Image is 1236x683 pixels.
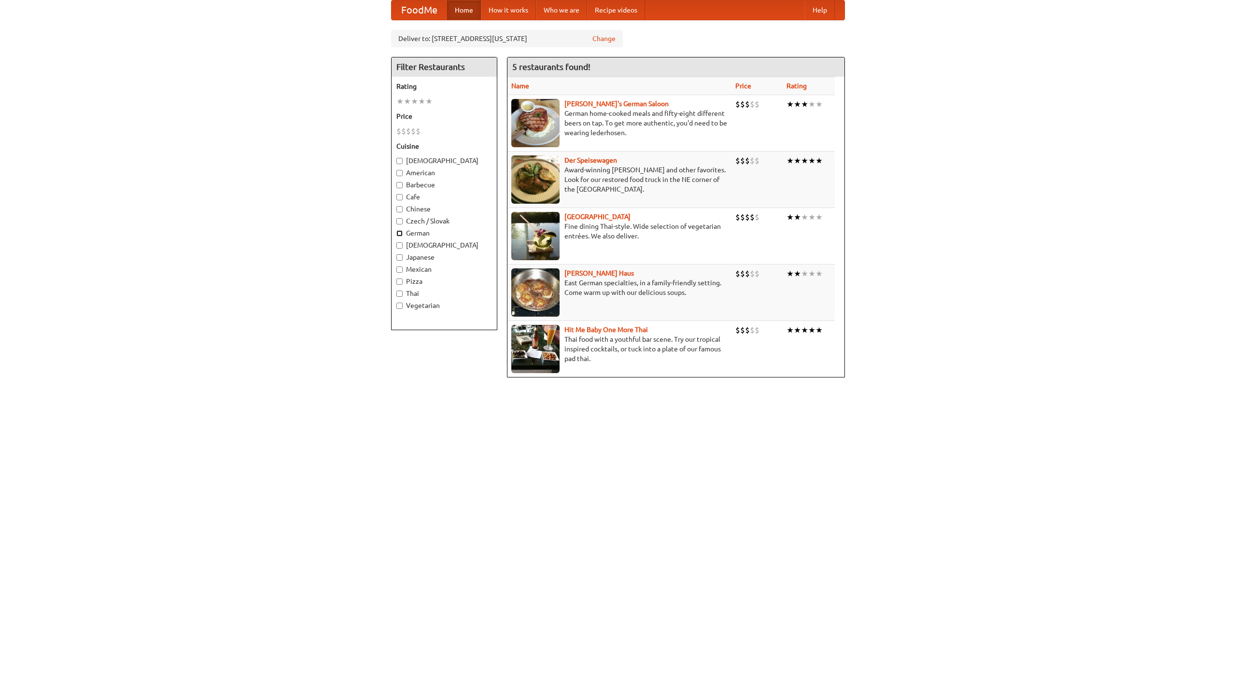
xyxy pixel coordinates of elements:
li: ★ [787,268,794,279]
img: satay.jpg [511,212,560,260]
a: Der Speisewagen [564,156,617,164]
li: $ [401,126,406,137]
a: FoodMe [392,0,447,20]
li: ★ [418,96,425,107]
a: Home [447,0,481,20]
li: $ [735,99,740,110]
label: Czech / Slovak [396,216,492,226]
h5: Rating [396,82,492,91]
a: How it works [481,0,536,20]
input: Pizza [396,279,403,285]
li: ★ [815,99,823,110]
li: ★ [801,325,808,335]
a: Help [805,0,835,20]
img: kohlhaus.jpg [511,268,560,317]
img: babythai.jpg [511,325,560,373]
input: Japanese [396,254,403,261]
input: German [396,230,403,237]
a: [GEOGRAPHIC_DATA] [564,213,631,221]
li: $ [735,325,740,335]
label: Japanese [396,252,492,262]
b: Hit Me Baby One More Thai [564,326,648,334]
a: Name [511,82,529,90]
li: ★ [787,155,794,166]
li: $ [396,126,401,137]
li: ★ [808,268,815,279]
li: $ [745,212,750,223]
input: Czech / Slovak [396,218,403,224]
input: American [396,170,403,176]
div: Deliver to: [STREET_ADDRESS][US_STATE] [391,30,623,47]
a: Price [735,82,751,90]
li: ★ [396,96,404,107]
input: Chinese [396,206,403,212]
a: [PERSON_NAME]'s German Saloon [564,100,669,108]
li: ★ [808,212,815,223]
label: [DEMOGRAPHIC_DATA] [396,156,492,166]
li: ★ [801,268,808,279]
li: $ [750,268,755,279]
li: $ [745,325,750,335]
input: Barbecue [396,182,403,188]
li: $ [755,99,759,110]
label: Chinese [396,204,492,214]
li: $ [755,212,759,223]
h5: Price [396,112,492,121]
li: ★ [411,96,418,107]
li: ★ [808,155,815,166]
li: $ [416,126,421,137]
label: Pizza [396,277,492,286]
li: ★ [808,99,815,110]
li: $ [755,325,759,335]
li: ★ [794,99,801,110]
label: Cafe [396,192,492,202]
input: Mexican [396,266,403,273]
li: $ [750,325,755,335]
li: ★ [801,212,808,223]
li: $ [740,155,745,166]
li: $ [740,325,745,335]
p: Thai food with a youthful bar scene. Try our tropical inspired cocktails, or tuck into a plate of... [511,335,728,363]
a: [PERSON_NAME] Haus [564,269,634,277]
label: Vegetarian [396,301,492,310]
li: $ [750,212,755,223]
li: $ [406,126,411,137]
li: ★ [794,155,801,166]
label: Thai [396,289,492,298]
li: ★ [787,99,794,110]
li: $ [750,155,755,166]
li: $ [411,126,416,137]
li: $ [735,268,740,279]
li: $ [740,99,745,110]
input: Cafe [396,194,403,200]
input: [DEMOGRAPHIC_DATA] [396,242,403,249]
h5: Cuisine [396,141,492,151]
li: ★ [794,212,801,223]
li: $ [755,155,759,166]
li: $ [745,99,750,110]
li: $ [755,268,759,279]
label: German [396,228,492,238]
a: Recipe videos [587,0,645,20]
li: $ [740,212,745,223]
p: German home-cooked meals and fifty-eight different beers on tap. To get more authentic, you'd nee... [511,109,728,138]
a: Who we are [536,0,587,20]
li: ★ [815,268,823,279]
img: speisewagen.jpg [511,155,560,204]
label: [DEMOGRAPHIC_DATA] [396,240,492,250]
li: ★ [801,99,808,110]
p: East German specialties, in a family-friendly setting. Come warm up with our delicious soups. [511,278,728,297]
img: esthers.jpg [511,99,560,147]
li: $ [740,268,745,279]
a: Change [592,34,616,43]
li: ★ [801,155,808,166]
input: Thai [396,291,403,297]
li: ★ [404,96,411,107]
li: $ [745,155,750,166]
li: ★ [815,212,823,223]
li: ★ [808,325,815,335]
h4: Filter Restaurants [392,57,497,77]
label: American [396,168,492,178]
